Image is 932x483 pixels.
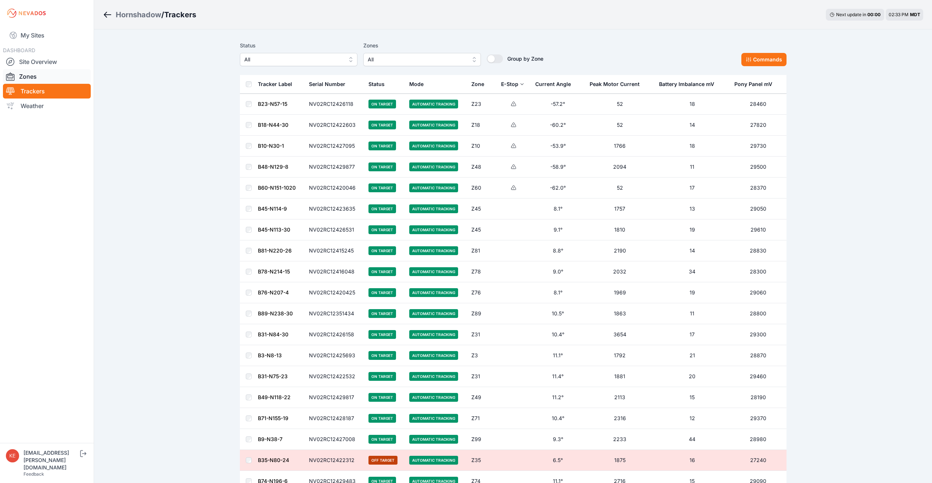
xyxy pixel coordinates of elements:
[258,75,298,93] button: Tracker Label
[655,408,730,429] td: 12
[467,366,497,387] td: Z31
[531,198,585,219] td: 8.1°
[467,136,497,157] td: Z10
[258,289,289,296] a: B76-N207-4
[531,178,585,198] td: -62.0°
[258,101,287,107] a: B23-N57-15
[409,162,458,171] span: Automatic Tracking
[730,429,787,450] td: 28980
[258,80,292,88] div: Tracker Label
[730,345,787,366] td: 28870
[585,94,655,115] td: 52
[305,136,364,157] td: NV02RC12427095
[655,94,730,115] td: 18
[655,178,730,198] td: 17
[3,84,91,99] a: Trackers
[363,53,481,66] button: All
[164,10,196,20] h3: Trackers
[467,261,497,282] td: Z78
[467,408,497,429] td: Z71
[531,408,585,429] td: 10.4°
[409,246,458,255] span: Automatic Tracking
[734,75,778,93] button: Pony Panel mV
[409,75,429,93] button: Mode
[258,205,287,212] a: B45-N114-9
[409,372,458,381] span: Automatic Tracking
[734,80,772,88] div: Pony Panel mV
[409,80,424,88] div: Mode
[409,456,458,465] span: Automatic Tracking
[3,99,91,113] a: Weather
[305,115,364,136] td: NV02RC12422603
[305,219,364,240] td: NV02RC12426531
[507,56,543,62] span: Group by Zone
[730,324,787,345] td: 29300
[24,449,79,471] div: [EMAIL_ADDRESS][PERSON_NAME][DOMAIN_NAME]
[409,351,458,360] span: Automatic Tracking
[655,366,730,387] td: 20
[531,366,585,387] td: 11.4°
[467,324,497,345] td: Z31
[836,12,866,17] span: Next update in
[368,456,397,465] span: Off Target
[309,80,345,88] div: Serial Number
[409,309,458,318] span: Automatic Tracking
[363,41,481,50] label: Zones
[531,282,585,303] td: 8.1°
[305,366,364,387] td: NV02RC12422532
[368,80,385,88] div: Status
[585,198,655,219] td: 1757
[467,115,497,136] td: Z18
[258,143,284,149] a: B10-N30-1
[655,345,730,366] td: 21
[730,94,787,115] td: 28460
[305,303,364,324] td: NV02RC12351434
[585,157,655,178] td: 2094
[655,136,730,157] td: 18
[467,282,497,303] td: Z76
[655,115,730,136] td: 14
[309,75,351,93] button: Serial Number
[730,198,787,219] td: 29050
[305,429,364,450] td: NV02RC12427008
[258,457,289,463] a: B35-N80-24
[409,288,458,297] span: Automatic Tracking
[531,345,585,366] td: 11.1°
[655,157,730,178] td: 11
[258,268,290,275] a: B78-N214-15
[730,450,787,471] td: 27240
[655,282,730,303] td: 19
[730,157,787,178] td: 29500
[730,136,787,157] td: 29730
[409,414,458,423] span: Automatic Tracking
[305,240,364,261] td: NV02RC12415245
[501,75,524,93] button: E-Stop
[258,331,288,337] a: B31-N84-30
[467,178,497,198] td: Z60
[467,240,497,261] td: Z81
[240,53,357,66] button: All
[531,136,585,157] td: -53.9°
[368,267,396,276] span: On Target
[585,240,655,261] td: 2190
[655,429,730,450] td: 44
[531,387,585,408] td: 11.2°
[258,394,291,400] a: B49-N118-22
[409,121,458,129] span: Automatic Tracking
[305,450,364,471] td: NV02RC12422312
[471,75,490,93] button: Zone
[258,122,288,128] a: B18-N44-30
[531,303,585,324] td: 10.5°
[531,324,585,345] td: 10.4°
[409,100,458,108] span: Automatic Tracking
[467,450,497,471] td: Z35
[471,80,484,88] div: Zone
[409,225,458,234] span: Automatic Tracking
[3,69,91,84] a: Zones
[655,387,730,408] td: 15
[368,75,391,93] button: Status
[467,387,497,408] td: Z49
[585,219,655,240] td: 1810
[244,55,343,64] span: All
[6,449,19,462] img: keadams@sundt.com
